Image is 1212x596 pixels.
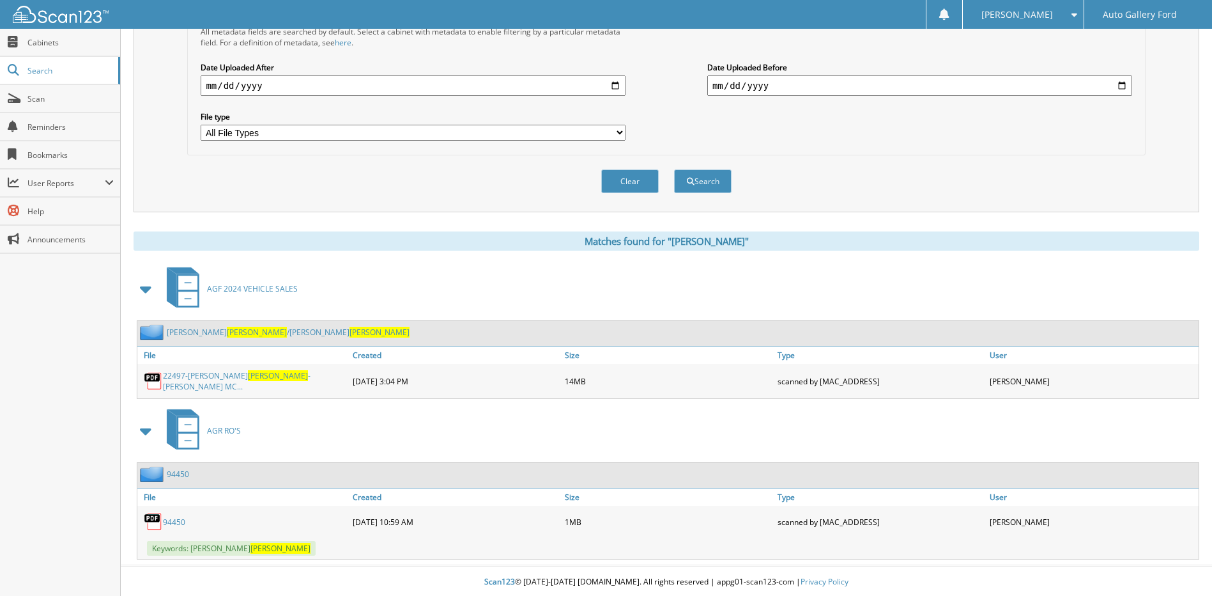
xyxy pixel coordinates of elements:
[562,489,774,506] a: Size
[207,425,241,436] span: AGR RO'S
[349,347,562,364] a: Created
[13,6,109,23] img: scan123-logo-white.svg
[674,169,732,193] button: Search
[201,26,625,48] div: All metadata fields are searched by default. Select a cabinet with metadata to enable filtering b...
[27,178,105,189] span: User Reports
[349,327,410,338] span: [PERSON_NAME]
[774,509,986,535] div: scanned by [MAC_ADDRESS]
[1103,11,1177,19] span: Auto Gallery Ford
[167,327,410,338] a: [PERSON_NAME][PERSON_NAME]/[PERSON_NAME][PERSON_NAME]
[27,150,114,161] span: Bookmarks
[774,489,986,506] a: Type
[250,543,311,554] span: [PERSON_NAME]
[27,234,114,245] span: Announcements
[801,576,848,587] a: Privacy Policy
[562,347,774,364] a: Size
[1148,535,1212,596] iframe: Chat Widget
[163,370,346,392] a: 22497-[PERSON_NAME][PERSON_NAME]-[PERSON_NAME] MC...
[986,347,1199,364] a: User
[201,62,625,73] label: Date Uploaded After
[147,541,316,556] span: Keywords: [PERSON_NAME]
[27,65,112,76] span: Search
[601,169,659,193] button: Clear
[144,372,163,391] img: PDF.png
[27,122,114,132] span: Reminders
[335,37,351,48] a: here
[484,576,515,587] span: Scan123
[986,367,1199,395] div: [PERSON_NAME]
[349,489,562,506] a: Created
[774,367,986,395] div: scanned by [MAC_ADDRESS]
[27,37,114,48] span: Cabinets
[167,469,189,480] a: 94450
[140,324,167,340] img: folder2.png
[349,367,562,395] div: [DATE] 3:04 PM
[137,347,349,364] a: File
[562,509,774,535] div: 1MB
[707,62,1132,73] label: Date Uploaded Before
[349,509,562,535] div: [DATE] 10:59 AM
[27,206,114,217] span: Help
[137,489,349,506] a: File
[562,367,774,395] div: 14MB
[134,231,1199,251] div: Matches found for "[PERSON_NAME]"
[248,370,308,381] span: [PERSON_NAME]
[201,75,625,96] input: start
[201,111,625,122] label: File type
[159,405,241,456] a: AGR RO'S
[981,11,1053,19] span: [PERSON_NAME]
[986,489,1199,506] a: User
[27,93,114,104] span: Scan
[707,75,1132,96] input: end
[227,327,287,338] span: [PERSON_NAME]
[207,283,298,294] span: AGF 2024 VEHICLE SALES
[774,347,986,364] a: Type
[140,466,167,482] img: folder2.png
[163,517,185,528] a: 94450
[144,512,163,531] img: PDF.png
[986,509,1199,535] div: [PERSON_NAME]
[159,263,298,314] a: AGF 2024 VEHICLE SALES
